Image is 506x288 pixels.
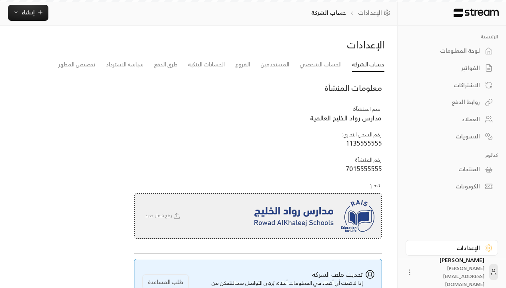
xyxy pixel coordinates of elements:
td: رقم السجل التجاري : [134,127,382,152]
div: روابط الدفع [416,98,480,106]
div: الإعدادات [202,38,384,51]
div: التسويات [416,132,480,140]
a: سياسة الاسترداد [106,58,144,72]
div: الإعدادات [416,244,480,252]
span: 7015555555 [346,163,382,174]
div: المنتجات [416,165,480,173]
span: 1135555555 [346,137,382,149]
a: المستخدمين [260,58,289,72]
p: حساب الشركة [311,9,346,17]
span: معلومات المنشأة [324,81,382,95]
a: روابط الدفع [406,94,498,110]
span: رفع شعار جديد [141,212,186,220]
a: الاشتراكات [406,77,498,93]
a: التسويات [406,128,498,144]
div: [PERSON_NAME] [418,256,484,288]
td: اسم المنشآة : [134,102,382,127]
nav: breadcrumb [311,9,393,17]
div: العملاء [416,115,480,123]
button: إنشاء [8,5,48,21]
div: الكوبونات [416,182,480,190]
div: لوحة المعلومات [416,47,480,55]
div: الفواتير [416,64,480,72]
a: طرق الدفع [154,58,178,72]
a: الإعدادات [406,240,498,256]
td: شعار : [134,178,382,248]
a: العملاء [406,112,498,127]
a: الكوبونات [406,179,498,194]
a: الإعدادات [358,9,393,17]
p: الرئيسية [406,34,498,40]
a: لوحة المعلومات [406,43,498,59]
span: تحديث ملف الشركة [312,268,363,280]
span: مدارس رواد الخليج العالمية [310,112,382,124]
img: Logo [453,8,500,17]
img: company logo [254,200,374,232]
a: الحساب الشخصي [300,58,342,72]
a: الفواتير [406,60,498,76]
a: الفروع [235,58,250,72]
div: الاشتراكات [416,81,480,89]
p: كتالوج [406,152,498,158]
a: تخصيص المظهر [58,58,96,72]
span: إنشاء [22,7,35,17]
a: المنتجات [406,162,498,177]
td: رقم المنشآة : [134,152,382,177]
a: الحسابات البنكية [188,58,225,72]
a: حساب الشركة [352,58,384,72]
